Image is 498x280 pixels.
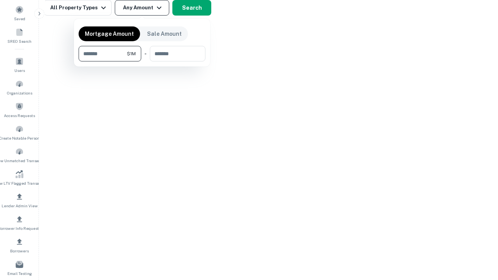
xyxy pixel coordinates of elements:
[147,30,182,38] p: Sale Amount
[127,50,136,57] span: $1M
[85,30,134,38] p: Mortgage Amount
[459,218,498,255] iframe: Chat Widget
[144,46,147,61] div: -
